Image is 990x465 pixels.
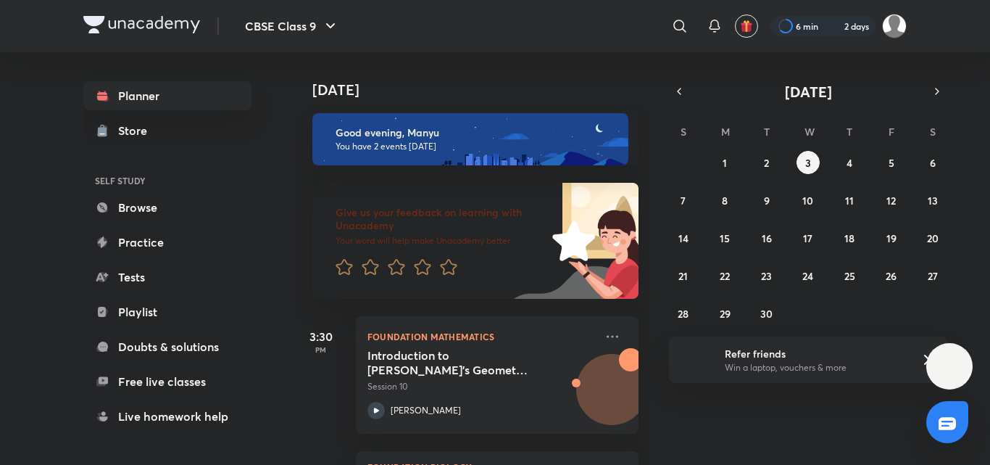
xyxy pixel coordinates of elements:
[827,19,841,33] img: streak
[761,269,772,283] abbr: September 23, 2025
[367,380,595,393] p: Session 10
[930,125,936,139] abbr: Saturday
[713,189,736,212] button: September 8, 2025
[921,189,944,212] button: September 13, 2025
[847,125,852,139] abbr: Thursday
[83,402,251,431] a: Live homework help
[886,194,896,207] abbr: September 12, 2025
[83,332,251,361] a: Doubts & solutions
[880,189,903,212] button: September 12, 2025
[678,269,688,283] abbr: September 21, 2025
[292,345,350,354] p: PM
[755,189,778,212] button: September 9, 2025
[336,126,615,139] h6: Good evening, Manyu
[83,228,251,257] a: Practice
[83,16,200,37] a: Company Logo
[720,307,731,321] abbr: September 29, 2025
[921,151,944,174] button: September 6, 2025
[713,302,736,325] button: September 29, 2025
[880,264,903,287] button: September 26, 2025
[83,263,251,292] a: Tests
[391,404,461,417] p: [PERSON_NAME]
[721,125,730,139] abbr: Monday
[762,231,772,245] abbr: September 16, 2025
[689,81,927,102] button: [DATE]
[755,226,778,250] button: September 16, 2025
[725,361,903,374] p: Win a laptop, vouchers & more
[678,307,689,321] abbr: September 28, 2025
[764,156,769,170] abbr: September 2, 2025
[796,151,820,174] button: September 3, 2025
[740,20,753,33] img: avatar
[928,194,938,207] abbr: September 13, 2025
[336,235,547,247] p: Your word will help make Unacademy better
[681,125,686,139] abbr: Sunday
[83,297,251,326] a: Playlist
[838,264,861,287] button: September 25, 2025
[847,156,852,170] abbr: September 4, 2025
[713,226,736,250] button: September 15, 2025
[880,151,903,174] button: September 5, 2025
[725,346,903,361] h6: Refer friends
[838,226,861,250] button: September 18, 2025
[844,231,854,245] abbr: September 18, 2025
[681,345,710,374] img: referral
[672,302,695,325] button: September 28, 2025
[83,116,251,145] a: Store
[577,362,646,432] img: Avatar
[845,194,854,207] abbr: September 11, 2025
[713,264,736,287] button: September 22, 2025
[755,302,778,325] button: September 30, 2025
[802,194,813,207] abbr: September 10, 2025
[83,16,200,33] img: Company Logo
[886,231,897,245] abbr: September 19, 2025
[802,269,813,283] abbr: September 24, 2025
[83,168,251,193] h6: SELF STUDY
[83,367,251,396] a: Free live classes
[803,231,812,245] abbr: September 17, 2025
[336,141,615,152] p: You have 2 events [DATE]
[838,151,861,174] button: September 4, 2025
[755,151,778,174] button: September 2, 2025
[367,328,595,345] p: Foundation Mathematics
[930,156,936,170] abbr: September 6, 2025
[796,189,820,212] button: September 10, 2025
[927,231,939,245] abbr: September 20, 2025
[785,82,832,102] span: [DATE]
[880,226,903,250] button: September 19, 2025
[882,14,907,38] img: Manyu
[720,231,730,245] abbr: September 15, 2025
[672,189,695,212] button: September 7, 2025
[921,264,944,287] button: September 27, 2025
[336,206,547,232] h6: Give us your feedback on learning with Unacademy
[83,193,251,222] a: Browse
[681,194,686,207] abbr: September 7, 2025
[118,122,156,139] div: Store
[672,264,695,287] button: September 21, 2025
[764,194,770,207] abbr: September 9, 2025
[764,125,770,139] abbr: Tuesday
[236,12,348,41] button: CBSE Class 9
[83,81,251,110] a: Planner
[796,264,820,287] button: September 24, 2025
[367,348,548,377] h5: Introduction to Euclid's Geometry (Questions Ka Dose)
[838,189,861,212] button: September 11, 2025
[889,156,894,170] abbr: September 5, 2025
[503,183,638,299] img: feedback_image
[678,231,689,245] abbr: September 14, 2025
[755,264,778,287] button: September 23, 2025
[312,81,653,99] h4: [DATE]
[804,125,815,139] abbr: Wednesday
[844,269,855,283] abbr: September 25, 2025
[312,113,628,165] img: evening
[735,15,758,38] button: avatar
[723,156,727,170] abbr: September 1, 2025
[720,269,730,283] abbr: September 22, 2025
[672,226,695,250] button: September 14, 2025
[886,269,897,283] abbr: September 26, 2025
[722,194,728,207] abbr: September 8, 2025
[921,226,944,250] button: September 20, 2025
[713,151,736,174] button: September 1, 2025
[796,226,820,250] button: September 17, 2025
[760,307,773,321] abbr: September 30, 2025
